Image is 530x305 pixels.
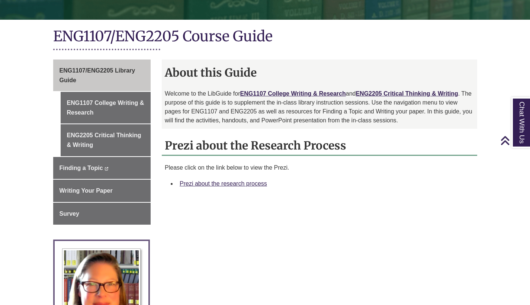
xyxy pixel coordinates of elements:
[240,90,346,97] a: ENG1107 College Writing & Research
[60,211,79,217] span: Survey
[60,187,113,194] span: Writing Your Paper
[162,136,477,156] h2: Prezi about the Research Process
[53,27,477,47] h1: ENG1107/ENG2205 Course Guide
[180,180,267,187] a: Prezi about the research process
[61,92,151,123] a: ENG1107 College Writing & Research
[60,67,135,83] span: ENG1107/ENG2205 Library Guide
[500,135,528,145] a: Back to Top
[53,180,151,202] a: Writing Your Paper
[105,167,109,170] i: This link opens in a new window
[356,90,458,97] a: ENG2205 Critical Thinking & Writing
[162,63,477,82] h2: About this Guide
[53,60,151,91] a: ENG1107/ENG2205 Library Guide
[53,203,151,225] a: Survey
[60,165,103,171] span: Finding a Topic
[61,124,151,156] a: ENG2205 Critical Thinking & Writing
[165,89,474,125] p: Welcome to the LibGuide for and . The purpose of this guide is to supplement the in-class library...
[165,163,474,172] p: Please click on the link below to view the Prezi.
[53,60,151,225] div: Guide Page Menu
[53,157,151,179] a: Finding a Topic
